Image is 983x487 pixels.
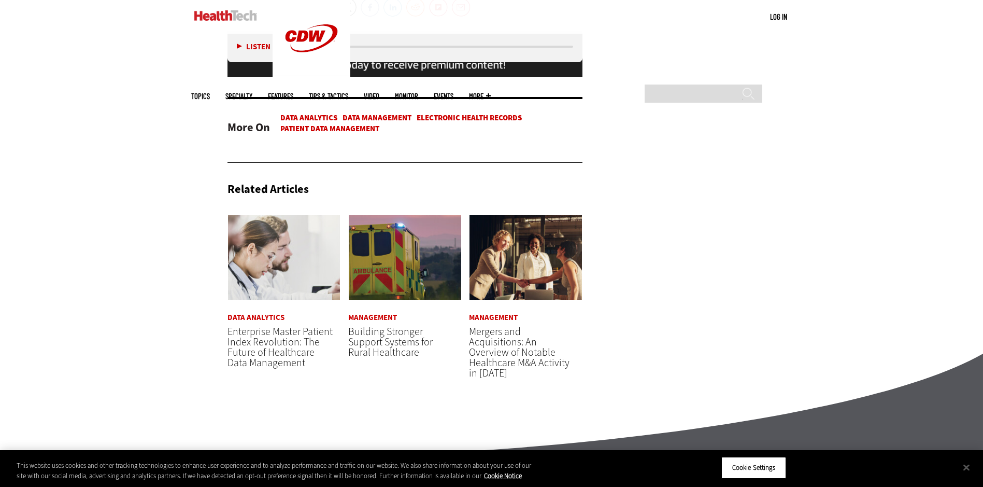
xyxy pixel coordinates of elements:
a: More information about your privacy [484,471,522,480]
img: business leaders shake hands in conference room [469,215,582,300]
a: Management [348,314,397,322]
a: Data Management [343,113,411,123]
img: medical researchers look at data on desktop monitor [227,215,341,300]
a: Building Stronger Support Systems for Rural Healthcare [348,325,433,359]
span: More [469,92,491,100]
h3: Related Articles [227,184,309,195]
a: Electronic Health Records [417,113,522,123]
a: Data Analytics [227,314,284,322]
a: MonITor [395,92,418,100]
div: This website uses cookies and other tracking technologies to enhance user experience and to analy... [17,461,540,481]
a: Management [469,314,518,322]
div: User menu [770,11,787,22]
span: Specialty [225,92,252,100]
img: ambulance driving down country road at sunset [348,215,462,300]
a: Enterprise Master Patient Index Revolution: The Future of Healthcare Data Management [227,325,333,370]
button: Close [955,456,978,479]
a: Mergers and Acquisitions: An Overview of Notable Healthcare M&A Activity in [DATE] [469,325,569,380]
button: Cookie Settings [721,457,786,479]
a: CDW [273,68,350,79]
a: Tips & Tactics [309,92,348,100]
span: Topics [191,92,210,100]
a: Events [434,92,453,100]
a: Data Analytics [280,113,337,123]
a: Log in [770,12,787,21]
a: Video [364,92,379,100]
img: Home [194,10,257,21]
a: Features [268,92,293,100]
a: Patient Data Management [280,123,379,134]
